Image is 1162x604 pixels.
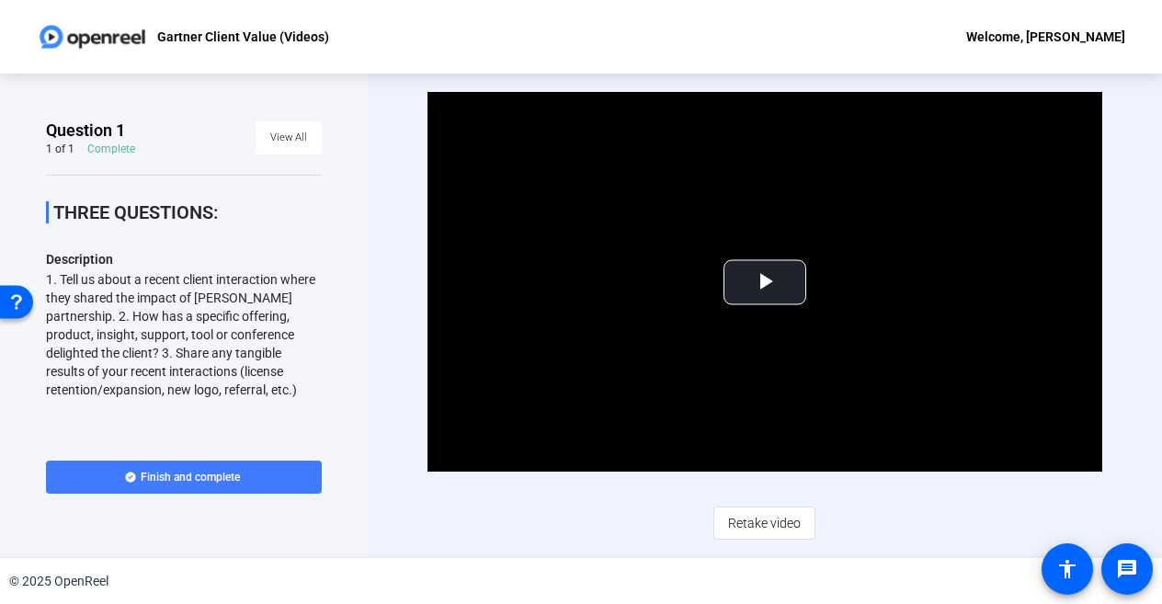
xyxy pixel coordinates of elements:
div: Complete [87,142,135,156]
div: Video Player [427,92,1102,472]
div: 1. Tell us about a recent client interaction where they shared the impact of [PERSON_NAME] partne... [46,270,322,399]
button: Retake video [713,507,815,540]
span: Question 1 [46,120,125,142]
button: View All [256,121,322,154]
div: Welcome, [PERSON_NAME] [966,26,1125,48]
span: Finish and complete [141,470,240,484]
p: Gartner Client Value (Videos) [157,26,329,48]
div: 1 of 1 [46,142,74,156]
p: Description [46,248,322,270]
button: Finish and complete [46,461,322,494]
span: Retake video [728,506,801,541]
img: OpenReel logo [37,18,148,55]
span: View All [270,124,307,152]
mat-icon: accessibility [1056,558,1078,580]
p: THREE QUESTIONS: [53,201,322,223]
button: Play Video [723,259,806,304]
div: © 2025 OpenReel [9,572,108,591]
mat-icon: message [1116,558,1138,580]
